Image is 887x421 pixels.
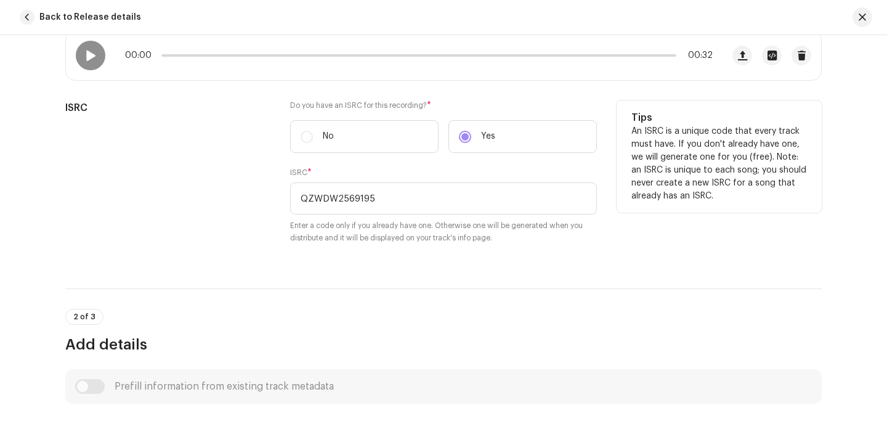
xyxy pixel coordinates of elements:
[290,168,312,178] label: ISRC
[681,51,713,60] span: 00:32
[631,125,807,203] p: An ISRC is a unique code that every track must have. If you don't already have one, we will gener...
[323,130,334,143] p: No
[290,182,597,215] input: ABXYZ#######
[481,130,495,143] p: Yes
[290,100,597,110] label: Do you have an ISRC for this recording?
[65,335,822,354] h3: Add details
[631,110,807,125] h5: Tips
[65,100,270,115] h5: ISRC
[290,219,597,244] small: Enter a code only if you already have one. Otherwise one will be generated when you distribute an...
